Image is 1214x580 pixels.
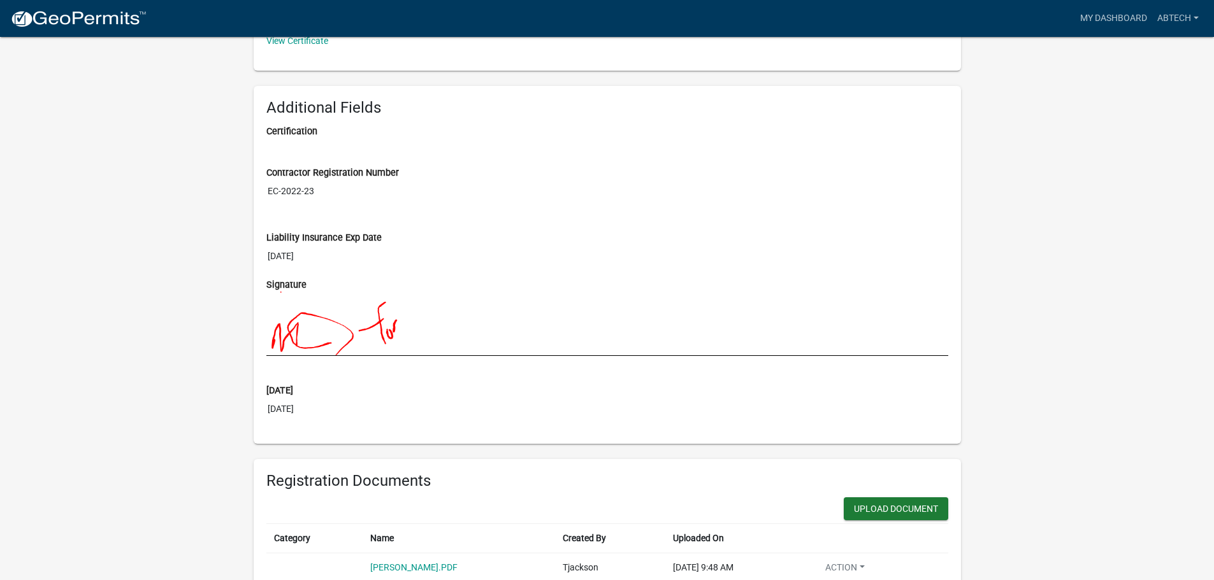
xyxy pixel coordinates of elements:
h6: Additional Fields [266,99,948,117]
button: Upload Document [844,497,948,520]
a: [PERSON_NAME].PDF [370,562,458,572]
label: Certification [266,127,317,136]
th: Category [266,524,363,553]
a: ABTECH [1152,6,1204,31]
th: Created By [555,524,665,553]
wm-modal-confirm: New Document [844,497,948,523]
label: Signature [266,281,307,290]
img: q+kwCumriiMAAAAASUVORK5CYII= [266,292,890,355]
label: Liability Insurance Exp Date [266,234,382,243]
button: Action [815,561,875,579]
th: Uploaded On [665,524,807,553]
h6: Registration Documents [266,472,948,490]
label: Contractor Registration Number [266,169,399,178]
label: [DATE] [266,386,293,395]
a: View Certificate [266,36,328,46]
a: My Dashboard [1075,6,1152,31]
th: Name [363,524,555,553]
